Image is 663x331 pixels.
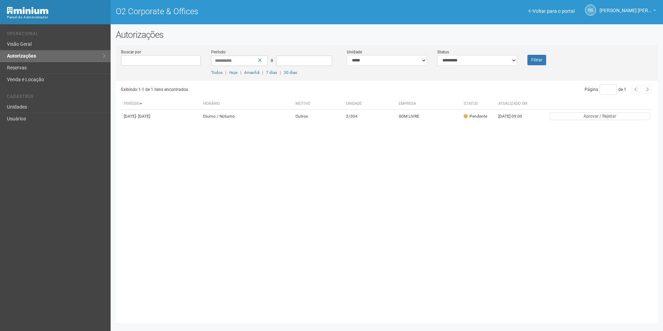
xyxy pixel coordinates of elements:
[262,70,263,75] span: |
[347,49,362,55] label: Unidade
[229,70,238,75] a: Hoje
[396,110,461,123] td: SOM LIVRE
[396,98,461,110] th: Empresa
[343,98,396,110] th: Unidade
[496,98,534,110] th: Atualizado em
[7,14,105,20] div: Painel do Administrador
[7,31,105,39] li: Operacional
[211,49,226,55] label: Período
[585,87,626,92] span: Página de 1
[600,1,652,13] span: Rayssa Soares Ribeiro
[437,49,449,55] label: Status
[600,9,656,14] a: [PERSON_NAME] [PERSON_NAME]
[496,110,534,123] td: [DATE] 09:00
[7,7,49,14] img: Minium
[528,8,575,14] a: Voltar para o portal
[244,70,259,75] a: Amanhã
[121,110,200,123] td: [DATE]
[136,114,150,119] span: - [DATE]
[121,84,385,95] div: Exibindo 1-1 de 1 itens encontrados
[464,113,487,119] div: Pendente
[266,70,277,75] a: 7 dias
[270,57,273,63] span: a
[240,70,241,75] span: |
[121,98,200,110] th: Período
[343,110,396,123] td: 2/304
[211,70,223,75] a: Todos
[585,5,596,16] a: RS
[7,94,105,101] li: Cadastros
[200,98,293,110] th: Horário
[280,70,281,75] span: |
[121,49,141,55] label: Buscar por
[116,7,382,16] h1: O2 Corporate & Offices
[116,29,658,40] h2: Autorizações
[293,110,344,123] td: Outros
[461,98,496,110] th: Status
[527,55,546,65] button: Filtrar
[225,70,226,75] span: |
[200,110,293,123] td: Diurno / Noturno
[550,112,650,120] button: Aprovar / Rejeitar
[284,70,297,75] a: 30 dias
[293,98,344,110] th: Motivo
